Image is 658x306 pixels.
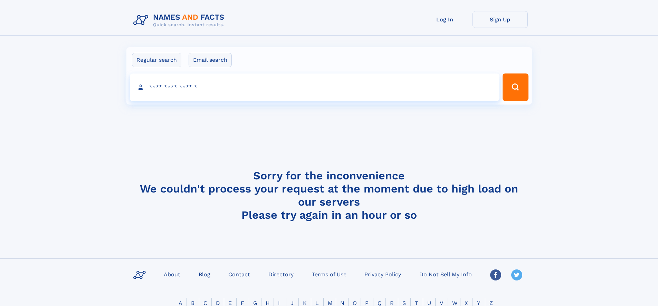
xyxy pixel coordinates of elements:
img: Twitter [511,269,522,280]
button: Search Button [503,73,528,101]
a: Terms of Use [309,269,349,279]
a: Blog [196,269,213,279]
a: Sign Up [473,11,528,28]
img: Logo Names and Facts [131,11,230,30]
input: search input [130,73,500,101]
label: Regular search [132,53,181,67]
a: Log In [417,11,473,28]
label: Email search [189,53,232,67]
a: Contact [226,269,253,279]
img: Facebook [490,269,501,280]
a: Do Not Sell My Info [417,269,475,279]
a: About [161,269,183,279]
a: Privacy Policy [362,269,404,279]
a: Directory [266,269,296,279]
h4: Sorry for the inconvenience We couldn't process your request at the moment due to high load on ou... [131,169,528,221]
